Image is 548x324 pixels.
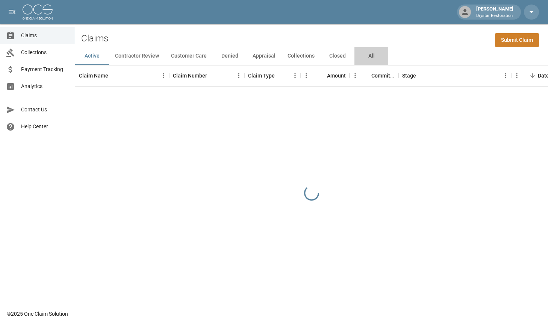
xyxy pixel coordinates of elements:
[169,65,244,86] div: Claim Number
[21,106,69,114] span: Contact Us
[275,70,285,81] button: Sort
[21,65,69,73] span: Payment Tracking
[79,65,108,86] div: Claim Name
[5,5,20,20] button: open drawer
[350,65,398,86] div: Committed Amount
[371,65,395,86] div: Committed Amount
[75,47,109,65] button: Active
[500,70,511,81] button: Menu
[21,123,69,131] span: Help Center
[247,47,282,65] button: Appraisal
[213,47,247,65] button: Denied
[23,5,53,20] img: ocs-logo-white-transparent.png
[361,70,371,81] button: Sort
[350,70,361,81] button: Menu
[527,70,538,81] button: Sort
[207,70,218,81] button: Sort
[495,33,539,47] a: Submit Claim
[109,47,165,65] button: Contractor Review
[398,65,511,86] div: Stage
[108,70,119,81] button: Sort
[321,47,354,65] button: Closed
[354,47,388,65] button: All
[21,82,69,90] span: Analytics
[282,47,321,65] button: Collections
[233,70,244,81] button: Menu
[21,32,69,40] span: Claims
[289,70,301,81] button: Menu
[173,65,207,86] div: Claim Number
[75,47,548,65] div: dynamic tabs
[416,70,427,81] button: Sort
[476,13,513,19] p: Drystar Restoration
[165,47,213,65] button: Customer Care
[301,65,350,86] div: Amount
[402,65,416,86] div: Stage
[327,65,346,86] div: Amount
[473,5,516,19] div: [PERSON_NAME]
[248,65,275,86] div: Claim Type
[7,310,68,318] div: © 2025 One Claim Solution
[75,65,169,86] div: Claim Name
[81,33,108,44] h2: Claims
[316,70,327,81] button: Sort
[158,70,169,81] button: Menu
[244,65,301,86] div: Claim Type
[511,70,522,81] button: Menu
[21,49,69,56] span: Collections
[301,70,312,81] button: Menu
